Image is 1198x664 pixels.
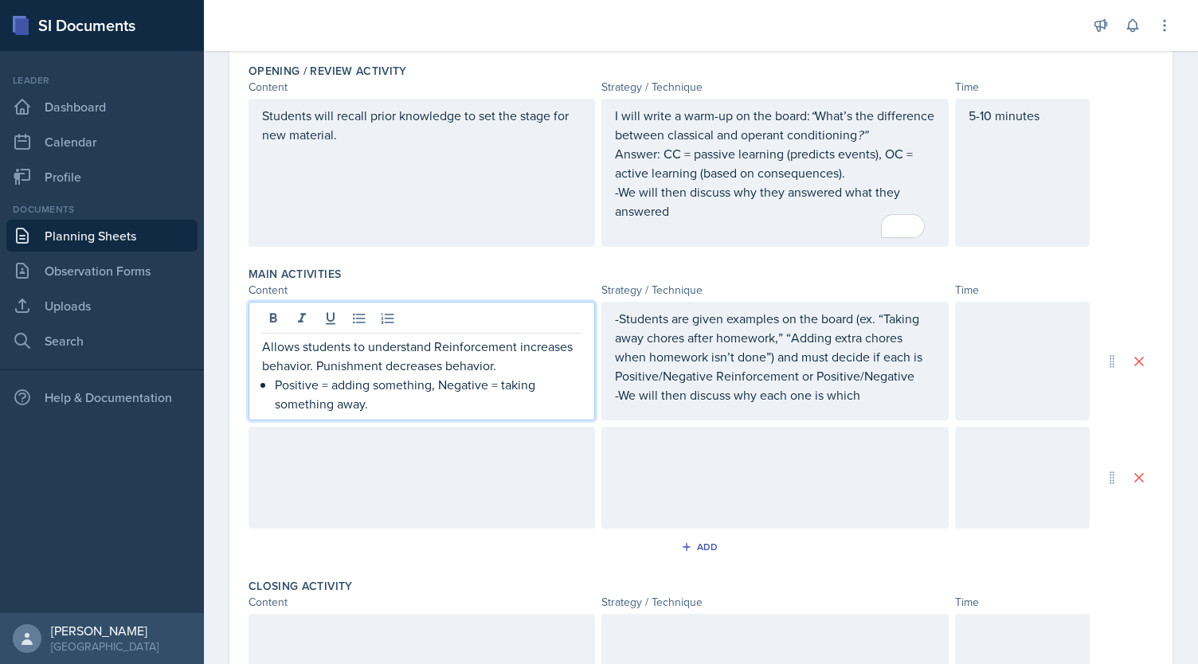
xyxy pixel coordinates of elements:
p: Answer: CC = passive learning (predicts events), OC = active learning (based on consequences). [615,144,934,182]
p: Allows students to understand Reinforcement increases behavior. Punishment decreases behavior. [262,337,581,375]
div: Strategy / Technique [601,282,948,299]
div: Documents [6,202,198,217]
div: Leader [6,73,198,88]
button: Add [675,535,727,559]
div: Add [684,541,718,553]
div: Content [249,594,595,611]
p: -We will then discuss why each one is which [615,385,934,404]
a: Profile [6,161,198,193]
div: [GEOGRAPHIC_DATA] [51,639,159,654]
a: Dashboard [6,91,198,123]
div: Time [955,594,1090,611]
p: -We will then discuss why they answered what they answered [615,182,934,221]
a: Uploads [6,290,198,322]
a: Calendar [6,126,198,158]
p: 5-10 minutes [969,106,1076,125]
div: Content [249,282,595,299]
a: Planning Sheets [6,220,198,252]
a: Search [6,325,198,357]
a: Observation Forms [6,255,198,287]
label: Closing Activity [249,578,353,594]
label: Opening / Review Activity [249,63,407,79]
p: Students will recall prior knowledge to set the stage for new material. [262,106,581,144]
p: Positive = adding something, Negative = taking something away. [275,375,581,413]
p: -Students are given examples on the board (ex. “Taking away chores after homework,” “Adding extra... [615,309,934,385]
div: Time [955,282,1090,299]
div: Strategy / Technique [601,79,948,96]
div: Content [249,79,595,96]
label: Main Activities [249,266,341,282]
div: To enrich screen reader interactions, please activate Accessibility in Grammarly extension settings [615,106,934,240]
p: I will write a warm-up on the board: What’s the difference between classical and operant conditio... [615,106,934,144]
div: [PERSON_NAME] [51,623,159,639]
div: Help & Documentation [6,381,198,413]
em: ?” [857,126,867,143]
div: Strategy / Technique [601,594,948,611]
em: “ [810,107,815,124]
div: Time [955,79,1090,96]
